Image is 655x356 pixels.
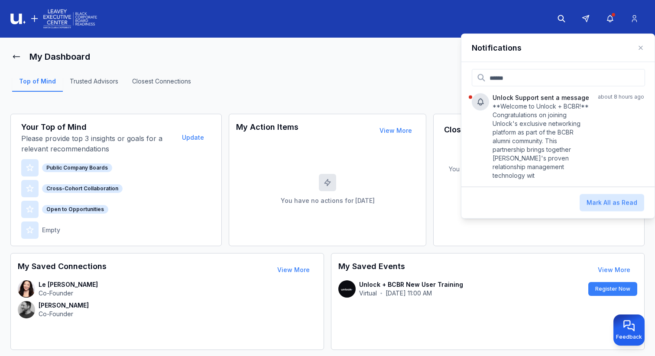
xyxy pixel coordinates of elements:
[63,77,125,92] a: Trusted Advisors
[444,165,634,182] p: You don`t have any saved connections yet. Add some from the Recommended Connections list below!
[175,129,211,146] button: Update
[18,280,35,298] img: contact-avatar
[236,121,298,140] h3: My Action Items
[21,121,173,133] h3: Your Top of Mind
[39,301,89,310] p: [PERSON_NAME]
[39,289,98,298] p: Co-Founder
[373,122,419,139] button: View More
[493,102,591,180] p: **Welcome to Unlock + BCBR!** Congratulations on joining Unlock's exclusive networking platform a...
[42,164,112,172] div: Public Company Boards
[42,205,108,214] div: Open to Opportunities
[39,280,98,289] p: Le [PERSON_NAME]
[18,301,35,318] img: contact-avatar
[12,77,63,92] a: Top of Mind
[613,314,645,346] button: Provide feedback
[472,42,522,54] h4: Notifications
[359,280,585,289] p: Unlock + BCBR New User Training
[281,196,375,205] p: You have no actions for [DATE]
[42,184,123,193] div: Cross-Cohort Collaboration
[29,51,90,63] h1: My Dashboard
[42,226,60,234] p: Empty
[338,280,356,298] img: contact-avatar
[39,310,89,318] p: Co-Founder
[493,93,591,102] p: Unlock Support sent a message
[386,289,432,298] p: [DATE] 11:00 AM
[10,8,97,30] img: Logo
[588,282,637,296] button: Register Now
[591,261,637,279] button: View More
[598,93,644,100] span: about 8 hours ago
[125,77,198,92] a: Closest Connections
[598,266,630,273] a: View More
[359,289,377,298] p: Virtual
[270,261,317,279] button: View More
[444,124,524,136] h3: Closest Connections
[616,334,642,340] span: Feedback
[21,133,173,154] p: Please provide top 3 insights or goals for a relevant recommendations
[18,260,107,279] h3: My Saved Connections
[580,194,644,212] button: Mark All as Read
[338,260,405,279] h3: My Saved Events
